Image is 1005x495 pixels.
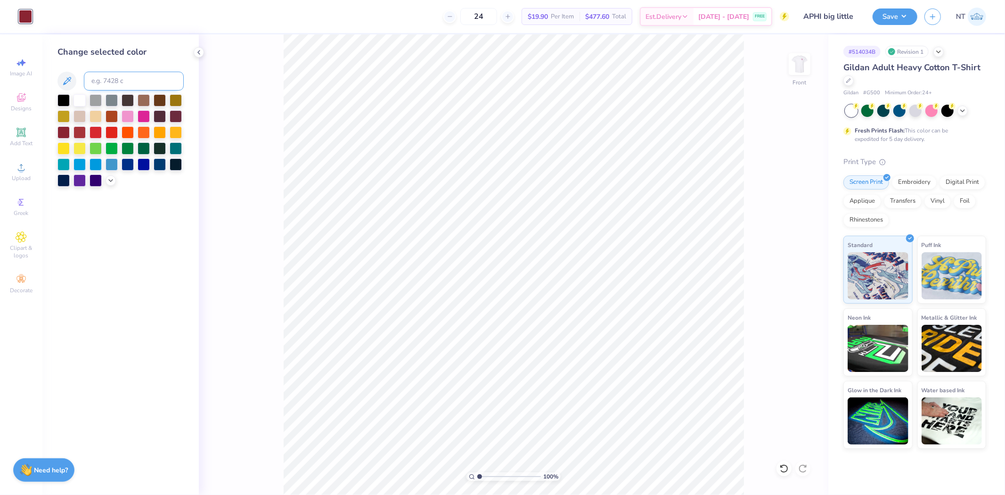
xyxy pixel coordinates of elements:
[843,46,881,58] div: # 514034B
[5,244,38,259] span: Clipart & logos
[843,194,881,208] div: Applique
[612,12,626,22] span: Total
[855,126,971,143] div: This color can be expedited for 5 day delivery.
[14,209,29,217] span: Greek
[940,175,985,190] div: Digital Print
[551,12,574,22] span: Per Item
[884,194,922,208] div: Transfers
[922,252,982,299] img: Puff Ink
[790,55,809,74] img: Front
[922,397,982,445] img: Water based Ink
[543,472,558,481] span: 100 %
[585,12,609,22] span: $477.60
[922,385,965,395] span: Water based Ink
[848,325,908,372] img: Neon Ink
[698,12,749,22] span: [DATE] - [DATE]
[956,8,986,26] a: NT
[12,174,31,182] span: Upload
[11,105,32,112] span: Designs
[645,12,681,22] span: Est. Delivery
[922,325,982,372] img: Metallic & Glitter Ink
[10,70,33,77] span: Image AI
[755,13,765,20] span: FREE
[843,89,858,97] span: Gildan
[863,89,880,97] span: # G500
[848,252,908,299] img: Standard
[855,127,905,134] strong: Fresh Prints Flash:
[922,240,941,250] span: Puff Ink
[848,313,871,322] span: Neon Ink
[968,8,986,26] img: Nestor Talens
[10,287,33,294] span: Decorate
[843,175,889,190] div: Screen Print
[892,175,937,190] div: Embroidery
[34,466,68,475] strong: Need help?
[954,194,976,208] div: Foil
[848,240,873,250] span: Standard
[922,313,977,322] span: Metallic & Glitter Ink
[460,8,497,25] input: – –
[848,385,901,395] span: Glow in the Dark Ink
[885,89,932,97] span: Minimum Order: 24 +
[528,12,548,22] span: $19.90
[843,213,889,227] div: Rhinestones
[57,46,184,58] div: Change selected color
[885,46,929,58] div: Revision 1
[84,72,184,91] input: e.g. 7428 c
[843,62,980,73] span: Gildan Adult Heavy Cotton T-Shirt
[796,7,866,26] input: Untitled Design
[843,157,986,167] div: Print Type
[956,11,965,22] span: NT
[793,78,807,87] div: Front
[10,140,33,147] span: Add Text
[848,397,908,445] img: Glow in the Dark Ink
[873,8,917,25] button: Save
[924,194,951,208] div: Vinyl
